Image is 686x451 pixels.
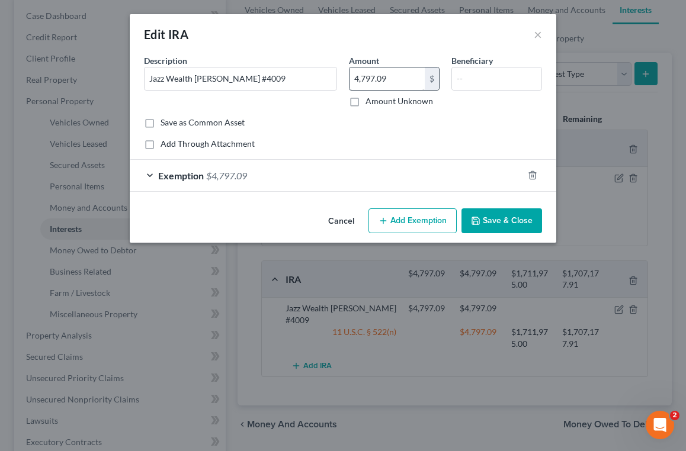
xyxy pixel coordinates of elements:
div: $ [425,67,439,90]
span: $4,797.09 [206,170,247,181]
span: Exemption [158,170,204,181]
input: Describe... [145,67,336,90]
label: Amount [349,54,379,67]
label: Save as Common Asset [161,117,245,128]
button: × [534,27,542,41]
input: 0.00 [350,67,425,90]
span: 2 [670,411,679,420]
label: Beneficiary [451,54,493,67]
button: Cancel [319,210,364,233]
span: Description [144,56,187,66]
input: -- [452,67,541,90]
label: Add Through Attachment [161,138,255,150]
button: Save & Close [461,208,542,233]
label: Amount Unknown [366,95,433,107]
iframe: Intercom live chat [646,411,674,439]
button: Add Exemption [368,208,457,233]
div: Edit IRA [144,26,188,43]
